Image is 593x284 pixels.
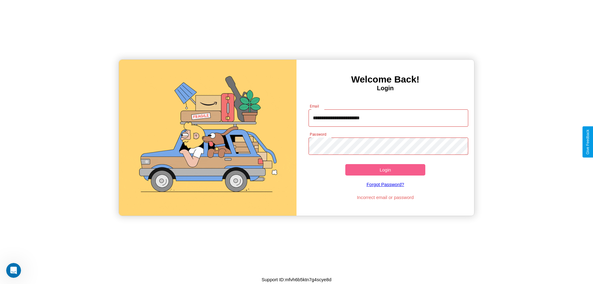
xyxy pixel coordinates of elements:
[119,60,296,216] img: gif
[310,104,319,109] label: Email
[296,74,474,85] h3: Welcome Back!
[345,164,425,176] button: Login
[310,132,326,137] label: Password
[586,129,590,155] div: Give Feedback
[305,193,465,201] p: Incorrect email or password
[296,85,474,92] h4: Login
[6,263,21,278] iframe: Intercom live chat
[262,275,331,284] p: Support ID: mfvh6b5ktn7g4scye8d
[305,176,465,193] a: Forgot Password?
